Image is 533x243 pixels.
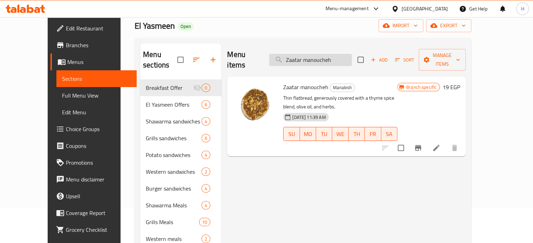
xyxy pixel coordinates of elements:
button: Manage items [419,49,466,71]
div: Western sandwiches2 [140,163,221,180]
span: El Yasmeen [135,18,175,34]
span: Branches [66,41,131,49]
button: MO [300,127,316,141]
span: Manage items [424,51,460,69]
a: Menus [50,53,137,70]
div: items [201,117,210,126]
button: FR [365,127,381,141]
div: Menu-management [326,5,369,13]
span: 2 [202,169,210,175]
span: Western meals [146,235,201,243]
span: 4 [202,118,210,125]
span: Coverage Report [66,209,131,217]
span: Sections [62,74,131,83]
div: items [201,134,210,142]
a: Edit Restaurant [50,20,137,37]
span: Manakish [330,84,355,92]
button: Add [368,55,390,65]
span: Add [370,56,389,64]
div: items [201,201,210,209]
div: Manakish [330,84,355,92]
span: Western sandwiches [146,167,201,176]
span: Grills sandwiches [146,134,201,142]
div: Open [178,22,194,31]
div: items [201,184,210,193]
span: Zaatar manoucheh [283,82,328,92]
div: Shawarma Meals [146,201,201,209]
span: Shawarma sandwiches [146,117,201,126]
span: MO [303,129,313,139]
div: items [201,167,210,176]
span: WE [335,129,346,139]
button: TU [316,127,332,141]
div: Shawarma Meals4 [140,197,221,214]
span: Edit Menu [62,108,131,116]
a: Sections [56,70,137,87]
span: Sort items [390,55,419,65]
button: Sort [393,55,416,65]
a: Upsell [50,188,137,205]
a: Menu disclaimer [50,171,137,188]
span: 4 [202,185,210,192]
div: items [201,151,210,159]
span: 4 [202,202,210,209]
span: Coupons [66,142,131,150]
a: Edit menu item [432,144,440,152]
div: Burger sandwiches4 [140,180,221,197]
button: export [426,19,471,32]
div: Grills sandwiches6 [140,130,221,146]
span: Sort [395,56,414,64]
span: H [521,5,524,13]
span: 2 [202,236,210,242]
span: SU [286,129,297,139]
div: [GEOGRAPHIC_DATA] [402,5,448,13]
a: Full Menu View [56,87,137,104]
a: Edit Menu [56,104,137,121]
span: [DATE] 11:39 AM [289,114,328,121]
p: Thin flatbread, generously covered with a thyme spice blend, olive oil, and herbs. [283,94,397,111]
span: Burger sandwiches [146,184,201,193]
span: 0 [202,85,210,91]
img: Zaatar manoucheh [233,82,278,127]
h6: 19 EGP [443,82,460,92]
span: Breakfast Offer [146,84,193,92]
span: Upsell [66,192,131,200]
h2: Menu items [227,49,261,70]
span: Open [178,23,194,29]
button: Branch-specific-item [410,140,426,156]
button: SA [381,127,397,141]
a: Coupons [50,137,137,154]
span: Grills Meals [146,218,199,226]
span: Branch specific [403,84,439,91]
span: Promotions [66,158,131,167]
a: Branches [50,37,137,53]
a: Grocery Checklist [50,221,137,238]
span: import [384,21,418,30]
span: Add item [368,55,390,65]
span: TH [351,129,362,139]
span: FR [368,129,378,139]
button: WE [332,127,348,141]
div: Breakfast Offer0 [140,79,221,96]
span: 6 [202,101,210,108]
span: 6 [202,135,210,142]
button: SU [283,127,300,141]
span: Menus [67,58,131,66]
div: Shawarma sandwiches4 [140,113,221,130]
span: Menu disclaimer [66,175,131,184]
a: Choice Groups [50,121,137,137]
span: Choice Groups [66,125,131,133]
span: SA [384,129,395,139]
span: Potato sandwiches [146,151,201,159]
button: TH [349,127,365,141]
div: items [201,235,210,243]
span: Sort sections [188,51,205,68]
span: Full Menu View [62,91,131,100]
h2: Menu sections [143,49,177,70]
